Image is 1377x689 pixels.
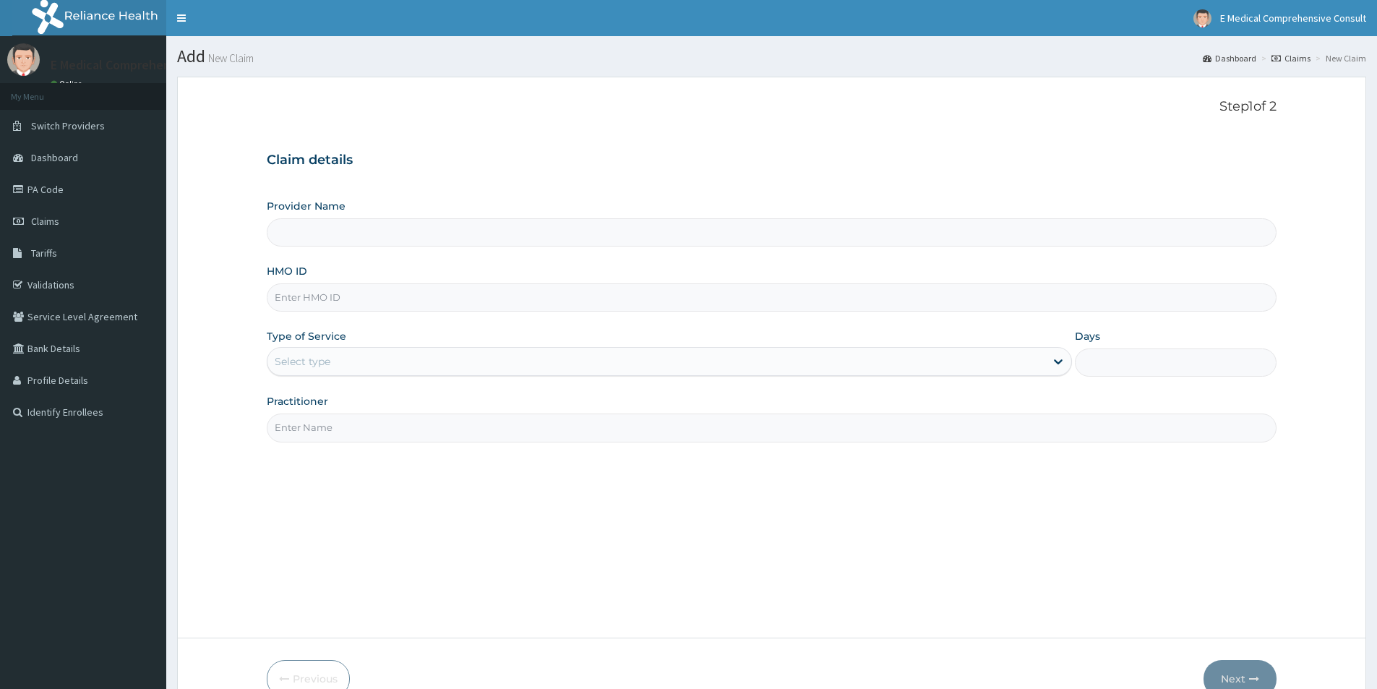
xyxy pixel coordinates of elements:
span: Tariffs [31,247,57,260]
p: E Medical Comprehensive Consult [51,59,239,72]
input: Enter HMO ID [267,283,1277,312]
span: Switch Providers [31,119,105,132]
label: Days [1075,329,1100,343]
p: Step 1 of 2 [267,99,1277,115]
label: Type of Service [267,329,346,343]
span: E Medical Comprehensive Consult [1220,12,1366,25]
label: Provider Name [267,199,346,213]
h1: Add [177,47,1366,66]
li: New Claim [1312,52,1366,64]
span: Dashboard [31,151,78,164]
img: User Image [7,43,40,76]
a: Dashboard [1203,52,1256,64]
div: Select type [275,354,330,369]
h3: Claim details [267,153,1277,168]
img: User Image [1193,9,1211,27]
input: Enter Name [267,414,1277,442]
label: HMO ID [267,264,307,278]
small: New Claim [205,53,254,64]
span: Claims [31,215,59,228]
a: Online [51,79,85,89]
label: Practitioner [267,394,328,408]
a: Claims [1271,52,1310,64]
